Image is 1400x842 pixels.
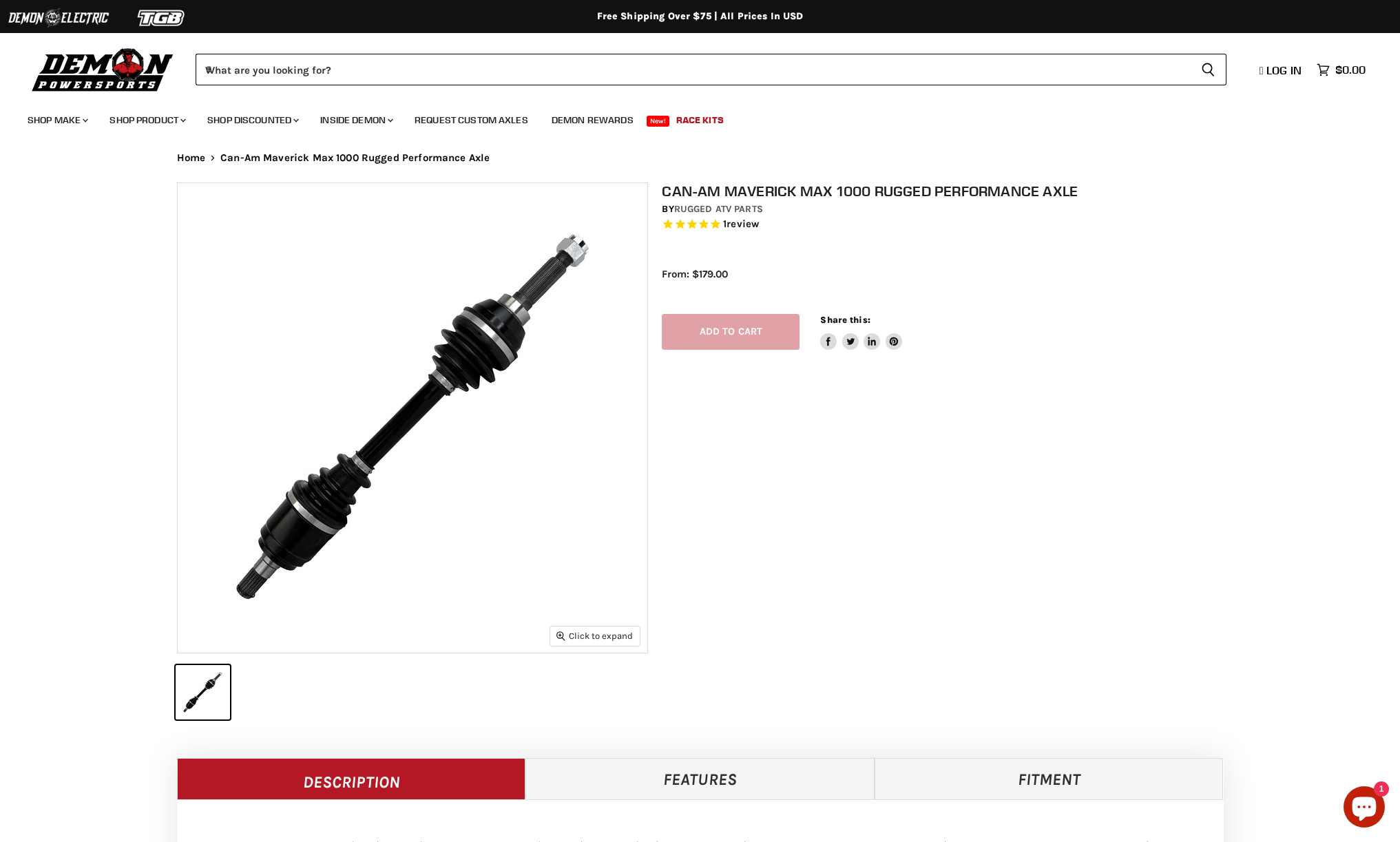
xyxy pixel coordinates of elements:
[7,5,110,31] img: Demon Electric Logo 2
[196,54,1226,85] form: Product
[662,268,728,280] span: From: $179.00
[149,152,1251,164] nav: Breadcrumbs
[662,218,1237,232] span: Rated 5.0 out of 5 stars 1 reviews
[1310,60,1372,80] a: $0.00
[404,106,539,134] a: Request Custom Axles
[541,106,644,134] a: Demon Rewards
[178,183,647,653] img: IMAGE
[556,631,633,641] span: Click to expand
[99,106,194,134] a: Shop Product
[666,106,734,134] a: Race Kits
[820,314,902,350] aside: Share this:
[17,106,96,134] a: Shop Make
[177,152,206,164] a: Home
[647,116,670,127] span: New!
[110,5,213,31] img: TGB Logo 2
[674,203,763,215] a: Rugged ATV Parts
[17,101,1362,134] ul: Main menu
[662,182,1237,200] h1: Can-Am Maverick Max 1000 Rugged Performance Axle
[820,315,870,325] span: Share this:
[220,152,490,164] span: Can-Am Maverick Max 1000 Rugged Performance Axle
[310,106,401,134] a: Inside Demon
[875,758,1224,799] a: Fitment
[196,54,1190,85] input: When autocomplete results are available use up and down arrows to review and enter to select
[723,218,759,230] span: 1 reviews
[197,106,307,134] a: Shop Discounted
[149,10,1251,23] div: Free Shipping Over $75 | All Prices In USD
[662,202,1237,217] div: by
[727,218,759,230] span: review
[1335,63,1366,76] span: $0.00
[176,665,230,719] button: IMAGE thumbnail
[28,45,178,94] img: Demon Powersports
[1190,54,1226,85] button: Search
[1266,63,1302,77] span: Log in
[1253,64,1310,76] a: Log in
[550,627,640,645] button: Click to expand
[1339,786,1389,831] inbox-online-store-chat: Shopify online store chat
[525,758,875,799] a: Features
[177,758,526,799] a: Description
